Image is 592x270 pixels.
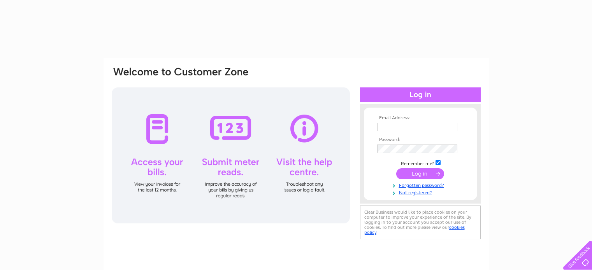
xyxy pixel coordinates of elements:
a: Forgotten password? [377,181,466,188]
a: Not registered? [377,188,466,196]
th: Email Address: [375,115,466,121]
div: Clear Business would like to place cookies on your computer to improve your experience of the sit... [360,206,481,239]
input: Submit [396,168,444,179]
td: Remember me? [375,159,466,167]
a: cookies policy [364,225,465,235]
th: Password: [375,137,466,143]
